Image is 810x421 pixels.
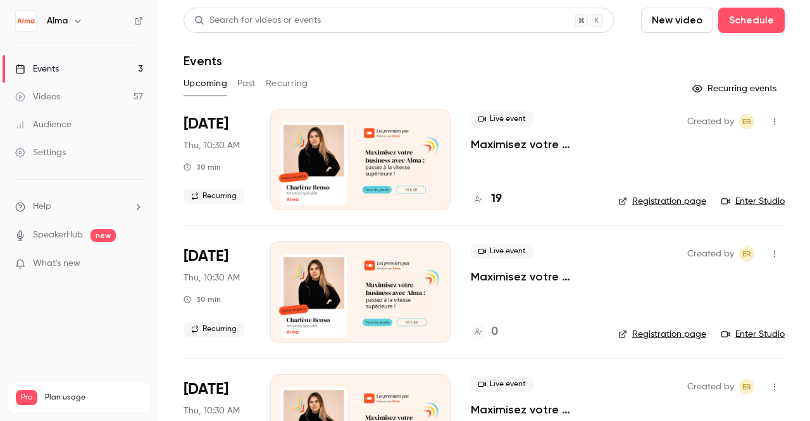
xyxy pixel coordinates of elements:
[33,200,51,213] span: Help
[184,53,222,68] h1: Events
[184,162,221,172] div: 30 min
[618,328,706,341] a: Registration page
[739,379,754,394] span: Eric ROMER
[491,324,498,341] h4: 0
[184,294,221,305] div: 30 min
[618,195,706,208] a: Registration page
[47,15,68,27] h6: Alma
[16,11,36,31] img: Alma
[641,8,713,33] button: New video
[16,390,37,405] span: Pro
[15,118,72,131] div: Audience
[471,402,598,417] a: Maximisez votre business avec [PERSON_NAME] : passez à la vitesse supérieure !
[742,246,751,261] span: ER
[471,324,498,341] a: 0
[184,405,240,417] span: Thu, 10:30 AM
[687,379,734,394] span: Created by
[471,269,598,284] a: Maximisez votre business avec [PERSON_NAME] : passez à la vitesse supérieure !
[184,272,240,284] span: Thu, 10:30 AM
[742,114,751,129] span: ER
[718,8,785,33] button: Schedule
[15,91,60,103] div: Videos
[721,328,785,341] a: Enter Studio
[471,191,502,208] a: 19
[266,73,308,94] button: Recurring
[90,229,116,242] span: new
[184,241,250,342] div: Oct 16 Thu, 10:30 AM (Europe/Paris)
[739,246,754,261] span: Eric ROMER
[721,195,785,208] a: Enter Studio
[237,73,256,94] button: Past
[742,379,751,394] span: ER
[471,137,598,152] a: Maximisez votre business avec [PERSON_NAME] : passez à la vitesse supérieure !
[687,246,734,261] span: Created by
[194,14,321,27] div: Search for videos or events
[184,379,228,399] span: [DATE]
[184,246,228,267] span: [DATE]
[184,114,228,134] span: [DATE]
[184,73,227,94] button: Upcoming
[15,63,59,75] div: Events
[471,111,533,127] span: Live event
[33,229,83,242] a: SpeakerHub
[15,200,143,213] li: help-dropdown-opener
[471,244,533,259] span: Live event
[687,79,785,99] button: Recurring events
[491,191,502,208] h4: 19
[33,257,80,270] span: What's new
[184,109,250,210] div: Oct 9 Thu, 10:30 AM (Europe/Paris)
[15,146,66,159] div: Settings
[471,377,533,392] span: Live event
[184,139,240,152] span: Thu, 10:30 AM
[739,114,754,129] span: Eric ROMER
[184,322,244,337] span: Recurring
[184,189,244,204] span: Recurring
[45,393,142,403] span: Plan usage
[687,114,734,129] span: Created by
